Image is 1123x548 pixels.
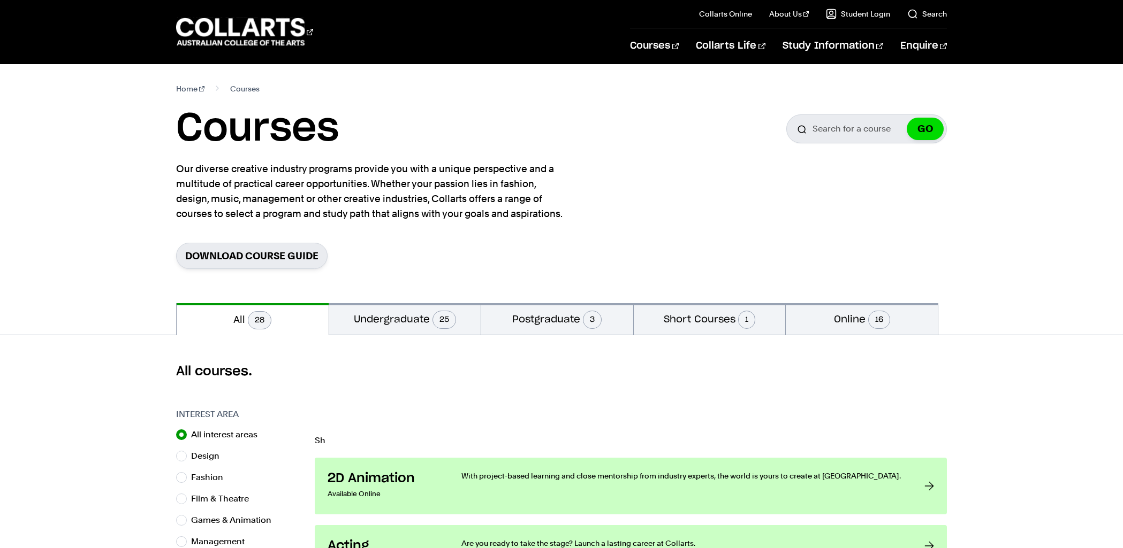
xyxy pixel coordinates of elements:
a: Collarts Online [699,9,752,19]
label: Games & Animation [191,513,280,528]
a: Search [907,9,947,19]
a: Collarts Life [696,28,765,64]
a: 2D Animation Available Online With project-based learning and close mentorship from industry expe... [315,458,947,514]
span: 3 [583,311,602,329]
button: Short Courses1 [634,303,786,335]
button: Undergraduate25 [329,303,481,335]
div: Go to homepage [176,17,313,47]
label: Film & Theatre [191,491,257,506]
a: Enquire [900,28,947,64]
a: Download Course Guide [176,243,328,269]
button: All28 [177,303,329,335]
h2: All courses. [176,363,947,380]
span: 16 [868,311,890,329]
a: Student Login [826,9,890,19]
button: GO [907,118,944,140]
label: Fashion [191,470,232,485]
h1: Courses [176,105,339,153]
p: Available Online [328,487,440,501]
input: Search for a course [786,114,947,143]
a: Home [176,81,204,96]
p: With project-based learning and close mentorship from industry experts, the world is yours to cre... [461,470,903,481]
label: All interest areas [191,427,266,442]
h3: Interest Area [176,408,304,421]
p: Our diverse creative industry programs provide you with a unique perspective and a multitude of p... [176,161,567,221]
label: Design [191,449,228,464]
h3: 2D Animation [328,470,440,487]
span: 25 [432,311,456,329]
a: Study Information [783,28,883,64]
a: About Us [769,9,809,19]
span: 28 [248,311,271,329]
span: 1 [738,311,755,329]
button: Online16 [786,303,938,335]
span: Courses [230,81,260,96]
button: Postgraduate3 [481,303,633,335]
a: Courses [630,28,679,64]
p: Sh [315,436,947,445]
